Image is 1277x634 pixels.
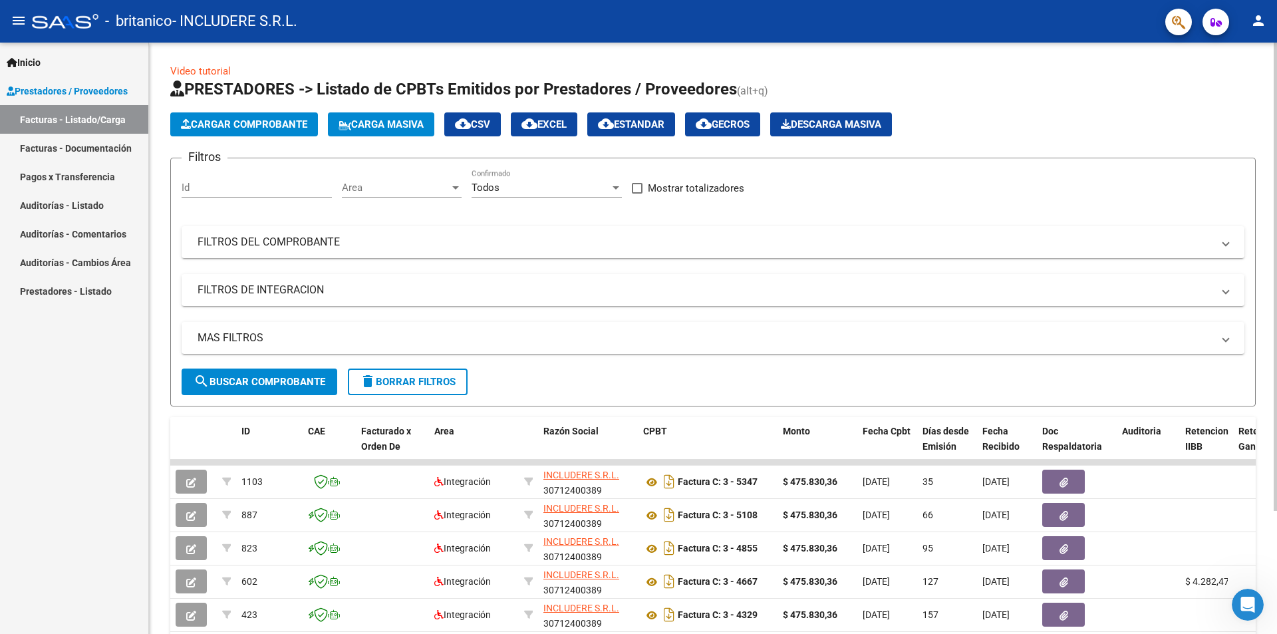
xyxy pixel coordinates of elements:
span: Mostrar totalizadores [648,180,744,196]
mat-icon: menu [11,13,27,29]
span: INCLUDERE S.R.L. [543,503,619,514]
strong: Factura C: 3 - 5347 [678,477,758,488]
button: Estandar [587,112,675,136]
span: 95 [922,543,933,554]
mat-icon: cloud_download [521,116,537,132]
span: Integración [434,543,491,554]
strong: $ 475.830,36 [783,609,837,620]
datatable-header-cell: CPBT [638,417,778,476]
datatable-header-cell: Razón Social [538,417,638,476]
span: Descarga Masiva [781,118,881,130]
button: Cargar Comprobante [170,112,318,136]
strong: $ 475.830,36 [783,476,837,487]
div: 30712400389 [543,567,633,595]
mat-panel-title: FILTROS DE INTEGRACION [198,283,1212,297]
span: Prestadores / Proveedores [7,84,128,98]
span: [DATE] [863,476,890,487]
span: - INCLUDERE S.R.L. [172,7,297,36]
div: 30712400389 [543,534,633,562]
span: 602 [241,576,257,587]
span: 823 [241,543,257,554]
datatable-header-cell: Fecha Cpbt [857,417,917,476]
i: Descargar documento [660,538,678,559]
span: [DATE] [863,609,890,620]
strong: Factura C: 3 - 5108 [678,510,758,521]
span: [DATE] [982,543,1010,554]
i: Descargar documento [660,604,678,625]
app-download-masive: Descarga masiva de comprobantes (adjuntos) [770,112,892,136]
mat-icon: delete [360,373,376,389]
span: 423 [241,609,257,620]
span: INCLUDERE S.R.L. [543,470,619,480]
span: Estandar [598,118,664,130]
span: Fecha Recibido [982,426,1020,452]
span: - britanico [105,7,172,36]
span: 157 [922,609,938,620]
span: Area [342,182,450,194]
span: Razón Social [543,426,599,436]
mat-expansion-panel-header: FILTROS DEL COMPROBANTE [182,226,1244,258]
span: 887 [241,510,257,520]
mat-icon: search [194,373,210,389]
div: 30712400389 [543,501,633,529]
span: Todos [472,182,499,194]
mat-icon: cloud_download [696,116,712,132]
span: 127 [922,576,938,587]
span: [DATE] [863,543,890,554]
span: CSV [455,118,490,130]
h3: Filtros [182,148,227,166]
span: $ 4.282,47 [1185,576,1229,587]
mat-expansion-panel-header: FILTROS DE INTEGRACION [182,274,1244,306]
datatable-header-cell: Días desde Emisión [917,417,977,476]
span: [DATE] [982,510,1010,520]
span: Gecros [696,118,750,130]
span: 66 [922,510,933,520]
datatable-header-cell: Doc Respaldatoria [1037,417,1117,476]
datatable-header-cell: Monto [778,417,857,476]
button: Borrar Filtros [348,369,468,395]
span: INCLUDERE S.R.L. [543,569,619,580]
datatable-header-cell: Auditoria [1117,417,1180,476]
span: PRESTADORES -> Listado de CPBTs Emitidos por Prestadores / Proveedores [170,80,737,98]
span: Inicio [7,55,41,70]
button: Carga Masiva [328,112,434,136]
span: Monto [783,426,810,436]
datatable-header-cell: Facturado x Orden De [356,417,429,476]
button: EXCEL [511,112,577,136]
span: [DATE] [982,476,1010,487]
span: Carga Masiva [339,118,424,130]
strong: $ 475.830,36 [783,576,837,587]
strong: $ 475.830,36 [783,543,837,554]
span: Integración [434,576,491,587]
span: Integración [434,476,491,487]
span: Auditoria [1122,426,1161,436]
strong: Factura C: 3 - 4329 [678,610,758,621]
i: Descargar documento [660,471,678,492]
span: Fecha Cpbt [863,426,911,436]
mat-panel-title: MAS FILTROS [198,331,1212,345]
strong: Factura C: 3 - 4855 [678,544,758,554]
span: Integración [434,510,491,520]
datatable-header-cell: ID [236,417,303,476]
button: Buscar Comprobante [182,369,337,395]
datatable-header-cell: Area [429,417,519,476]
datatable-header-cell: Retencion IIBB [1180,417,1233,476]
span: [DATE] [863,576,890,587]
datatable-header-cell: CAE [303,417,356,476]
mat-icon: cloud_download [598,116,614,132]
span: CAE [308,426,325,436]
mat-expansion-panel-header: MAS FILTROS [182,322,1244,354]
span: 35 [922,476,933,487]
span: INCLUDERE S.R.L. [543,603,619,613]
span: Días desde Emisión [922,426,969,452]
button: Gecros [685,112,760,136]
strong: Factura C: 3 - 4667 [678,577,758,587]
mat-panel-title: FILTROS DEL COMPROBANTE [198,235,1212,249]
span: INCLUDERE S.R.L. [543,536,619,547]
span: Area [434,426,454,436]
div: 30712400389 [543,601,633,629]
div: 30712400389 [543,468,633,496]
mat-icon: person [1250,13,1266,29]
span: [DATE] [863,510,890,520]
span: Borrar Filtros [360,376,456,388]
